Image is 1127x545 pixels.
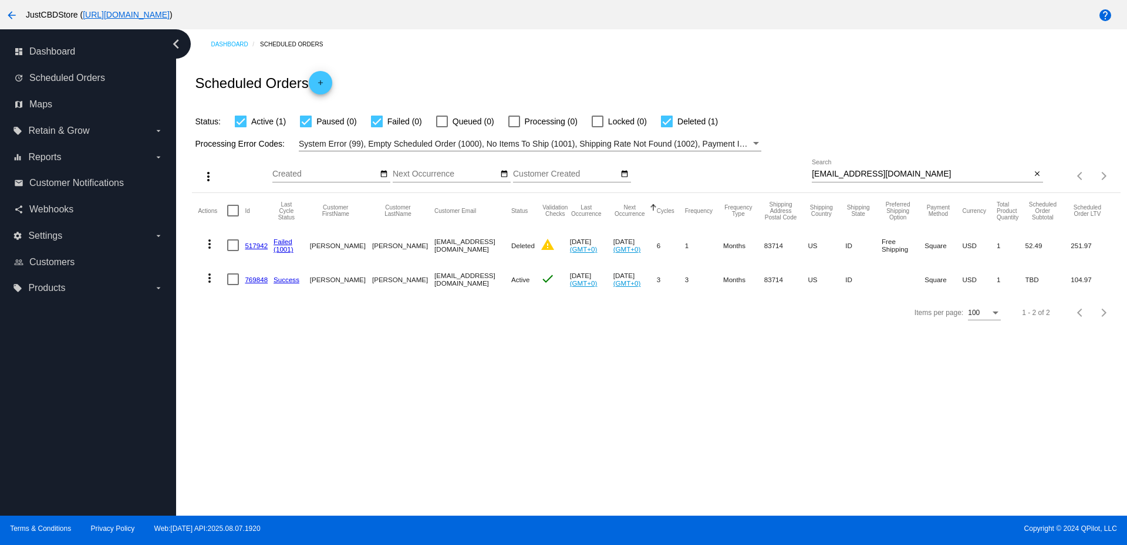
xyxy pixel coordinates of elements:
[1025,228,1071,262] mat-cell: 52.49
[434,207,476,214] button: Change sorting for CustomerEmail
[997,193,1025,228] mat-header-cell: Total Product Quantity
[251,114,286,128] span: Active (1)
[10,524,71,533] a: Terms & Conditions
[310,204,362,217] button: Change sorting for CustomerFirstName
[13,231,22,241] i: settings
[812,170,1031,179] input: Search
[28,152,61,163] span: Reports
[195,71,332,94] h2: Scheduled Orders
[393,170,498,179] input: Next Occurrence
[29,46,75,57] span: Dashboard
[1071,204,1104,217] button: Change sorting for LifetimeValue
[29,204,73,215] span: Webhooks
[28,283,65,293] span: Products
[1022,309,1050,317] div: 1 - 2 of 2
[613,204,646,217] button: Change sorting for NextOccurrenceUtc
[657,262,685,296] mat-cell: 3
[882,201,914,221] button: Change sorting for PreferredShippingOption
[195,117,221,126] span: Status:
[997,262,1025,296] mat-cell: 1
[154,231,163,241] i: arrow_drop_down
[5,8,19,22] mat-icon: arrow_back
[1092,164,1116,188] button: Next page
[511,242,535,249] span: Deleted
[13,283,22,293] i: local_offer
[541,238,555,252] mat-icon: warning
[1071,262,1114,296] mat-cell: 104.97
[310,262,372,296] mat-cell: [PERSON_NAME]
[1092,301,1116,324] button: Next page
[29,178,124,188] span: Customer Notifications
[570,262,613,296] mat-cell: [DATE]
[245,276,268,283] a: 769848
[657,207,674,214] button: Change sorting for Cycles
[924,262,962,296] mat-cell: Square
[845,262,882,296] mat-cell: ID
[845,204,871,217] button: Change sorting for ShippingState
[13,153,22,162] i: equalizer
[1098,8,1112,22] mat-icon: help
[685,207,713,214] button: Change sorting for Frequency
[434,228,511,262] mat-cell: [EMAIL_ADDRESS][DOMAIN_NAME]
[14,100,23,109] i: map
[14,200,163,219] a: share Webhooks
[372,204,424,217] button: Change sorting for CustomerLastName
[685,228,723,262] mat-cell: 1
[380,170,388,179] mat-icon: date_range
[511,276,530,283] span: Active
[154,126,163,136] i: arrow_drop_down
[274,238,292,245] a: Failed
[968,309,1001,317] mat-select: Items per page:
[1033,170,1041,179] mat-icon: close
[14,174,163,192] a: email Customer Notifications
[14,95,163,114] a: map Maps
[500,170,508,179] mat-icon: date_range
[1025,201,1061,221] button: Change sorting for Subtotal
[541,272,555,286] mat-icon: check
[570,228,613,262] mat-cell: [DATE]
[201,170,215,184] mat-icon: more_vert
[260,35,333,53] a: Scheduled Orders
[808,228,845,262] mat-cell: US
[613,228,657,262] mat-cell: [DATE]
[608,114,647,128] span: Locked (0)
[1031,168,1043,181] button: Clear
[677,114,718,128] span: Deleted (1)
[26,10,173,19] span: JustCBDStore ( )
[299,137,761,151] mat-select: Filter by Processing Error Codes
[274,245,293,253] a: (1001)
[198,193,227,228] mat-header-cell: Actions
[14,69,163,87] a: update Scheduled Orders
[513,170,619,179] input: Customer Created
[968,309,980,317] span: 100
[274,276,299,283] a: Success
[1069,164,1092,188] button: Previous page
[962,207,986,214] button: Change sorting for CurrencyIso
[924,228,962,262] mat-cell: Square
[14,258,23,267] i: people_outline
[245,207,249,214] button: Change sorting for Id
[154,524,261,533] a: Web:[DATE] API:2025.08.07.1920
[372,228,434,262] mat-cell: [PERSON_NAME]
[83,10,170,19] a: [URL][DOMAIN_NAME]
[808,204,835,217] button: Change sorting for ShippingCountry
[14,253,163,272] a: people_outline Customers
[570,279,598,287] a: (GMT+0)
[154,153,163,162] i: arrow_drop_down
[453,114,494,128] span: Queued (0)
[310,228,372,262] mat-cell: [PERSON_NAME]
[962,262,997,296] mat-cell: USD
[924,204,951,217] button: Change sorting for PaymentMethod.Type
[723,262,764,296] mat-cell: Months
[14,47,23,56] i: dashboard
[764,201,798,221] button: Change sorting for ShippingPostcode
[723,204,754,217] button: Change sorting for FrequencyType
[28,126,89,136] span: Retain & Grow
[154,283,163,293] i: arrow_drop_down
[195,139,285,148] span: Processing Error Codes:
[245,242,268,249] a: 517942
[203,237,217,251] mat-icon: more_vert
[29,257,75,268] span: Customers
[372,262,434,296] mat-cell: [PERSON_NAME]
[14,42,163,61] a: dashboard Dashboard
